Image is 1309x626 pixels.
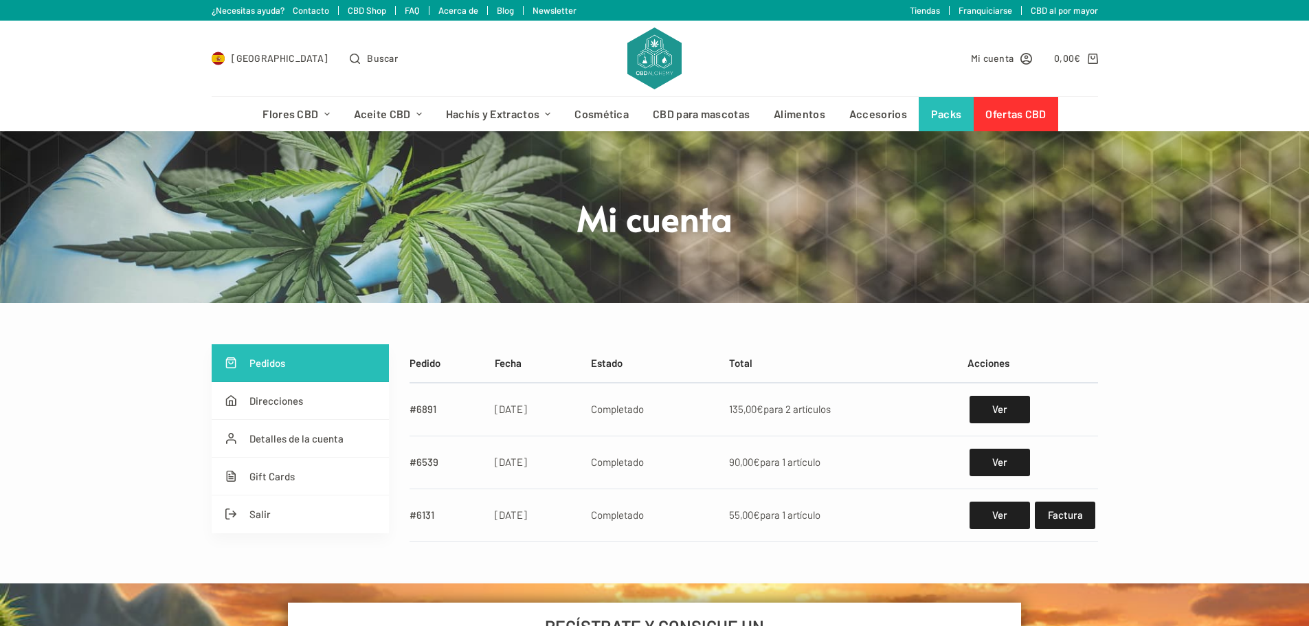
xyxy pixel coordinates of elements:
[1074,52,1080,64] span: €
[959,5,1012,16] a: Franquiciarse
[533,5,577,16] a: Newsletter
[405,5,420,16] a: FAQ
[729,508,760,521] span: 55,00
[721,489,960,541] td: para 1 artículo
[971,50,1033,66] a: Mi cuenta
[232,50,328,66] span: [GEOGRAPHIC_DATA]
[212,52,225,65] img: ES Flag
[1035,502,1095,529] a: Factura
[974,97,1058,131] a: Ofertas CBD
[970,502,1029,529] a: Ver
[837,97,919,131] a: Accesorios
[212,458,389,495] a: Gift Cards
[967,357,1009,369] span: Acciones
[495,456,527,468] time: [DATE]
[721,436,960,489] td: para 1 artículo
[1031,5,1098,16] a: CBD al por mayor
[434,97,563,131] a: Hachís y Extractos
[1054,52,1081,64] bdi: 0,00
[438,5,478,16] a: Acerca de
[410,357,440,369] span: Pedido
[1054,50,1097,66] a: Carro de compra
[495,357,522,369] span: Fecha
[497,5,514,16] a: Blog
[721,383,960,436] td: para 2 artículos
[753,456,760,468] span: €
[495,403,527,415] time: [DATE]
[212,420,389,458] a: Detalles de la cuenta
[342,97,434,131] a: Aceite CBD
[641,97,762,131] a: CBD para mascotas
[729,357,752,369] span: Total
[971,50,1014,66] span: Mi cuenta
[410,508,434,521] a: #6131
[251,97,1058,131] nav: Menú de cabecera
[583,383,721,436] td: Completado
[970,396,1029,423] a: Ver
[729,403,763,415] span: 135,00
[583,489,721,541] td: Completado
[397,195,913,240] h1: Mi cuenta
[729,456,760,468] span: 90,00
[212,382,389,420] a: Direcciones
[753,508,760,521] span: €
[910,5,940,16] a: Tiendas
[212,5,329,16] a: ¿Necesitas ayuda? Contacto
[350,50,398,66] button: Abrir formulario de búsqueda
[627,27,681,89] img: CBD Alchemy
[757,403,763,415] span: €
[367,50,398,66] span: Buscar
[410,456,438,468] a: #6539
[919,97,974,131] a: Packs
[251,97,342,131] a: Flores CBD
[762,97,838,131] a: Alimentos
[563,97,641,131] a: Cosmética
[212,495,389,533] a: Salir
[212,50,328,66] a: Select Country
[591,357,623,369] span: Estado
[348,5,386,16] a: CBD Shop
[970,449,1029,476] a: Ver
[410,403,436,415] a: #6891
[495,508,527,521] time: [DATE]
[583,436,721,489] td: Completado
[212,344,389,382] a: Pedidos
